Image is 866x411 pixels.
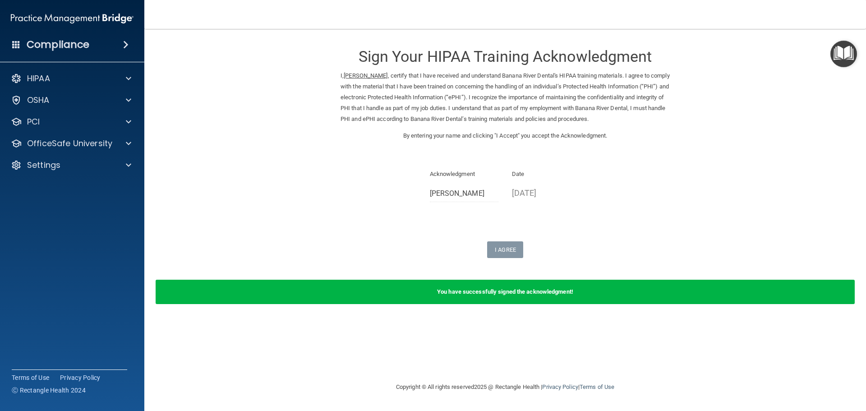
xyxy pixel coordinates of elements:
h4: Compliance [27,38,89,51]
a: HIPAA [11,73,131,84]
span: Ⓒ Rectangle Health 2024 [12,386,86,395]
p: OfficeSafe University [27,138,112,149]
p: OSHA [27,95,50,106]
p: [DATE] [512,185,581,200]
ins: [PERSON_NAME] [344,72,387,79]
p: PCI [27,116,40,127]
input: Full Name [430,185,499,202]
a: Privacy Policy [542,383,578,390]
p: By entering your name and clicking "I Accept" you accept the Acknowledgment. [341,130,670,141]
a: OfficeSafe University [11,138,131,149]
p: Acknowledgment [430,169,499,180]
p: Settings [27,160,60,171]
iframe: Drift Widget Chat Controller [710,347,855,383]
img: PMB logo [11,9,134,28]
p: Date [512,169,581,180]
a: Terms of Use [580,383,614,390]
h3: Sign Your HIPAA Training Acknowledgment [341,48,670,65]
a: Terms of Use [12,373,49,382]
a: OSHA [11,95,131,106]
a: Privacy Policy [60,373,101,382]
b: You have successfully signed the acknowledgment! [437,288,573,295]
button: Open Resource Center [830,41,857,67]
button: I Agree [487,241,523,258]
p: I, , certify that I have received and understand Banana River Dental's HIPAA training materials. ... [341,70,670,125]
a: PCI [11,116,131,127]
div: Copyright © All rights reserved 2025 @ Rectangle Health | | [341,373,670,402]
a: Settings [11,160,131,171]
p: HIPAA [27,73,50,84]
